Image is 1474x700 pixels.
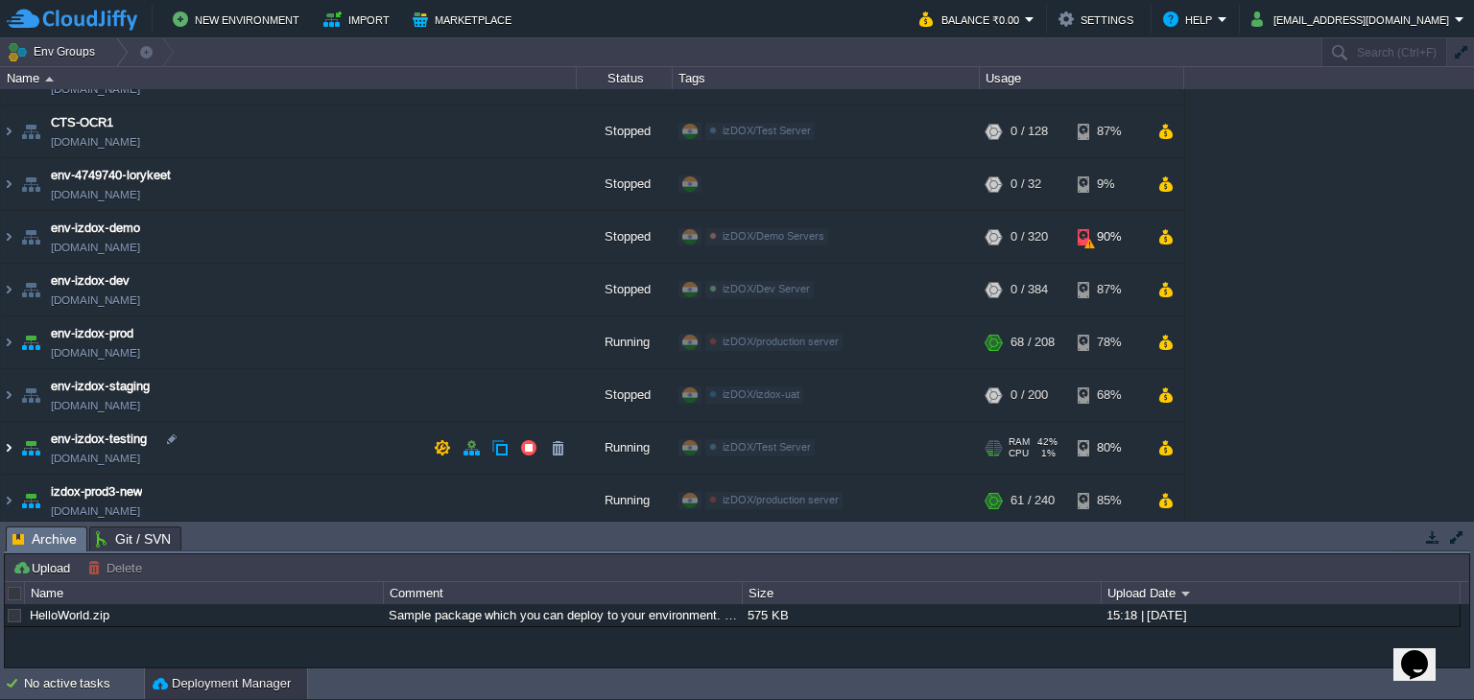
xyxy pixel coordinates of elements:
button: Upload [12,559,76,576]
a: env-izdox-demo [51,220,140,239]
div: Name [2,67,576,89]
button: Balance ₹0.00 [919,8,1025,31]
div: Stopped [577,159,673,211]
div: Upload Date [1103,582,1460,604]
div: 575 KB [743,604,1100,626]
img: AMDAwAAAACH5BAEAAAAALAAAAAABAAEAAAICRAEAOw== [1,476,16,527]
button: Import [323,8,395,31]
span: Archive [12,527,77,551]
span: [DOMAIN_NAME] [51,186,140,205]
div: 0 / 384 [1010,265,1048,316]
div: 9% [1078,159,1140,211]
img: AMDAwAAAACH5BAEAAAAALAAAAAABAAEAAAICRAEAOw== [17,106,44,158]
a: env-izdox-prod [51,325,133,344]
a: HelloWorld.zip [30,608,109,622]
img: AMDAwAAAACH5BAEAAAAALAAAAAABAAEAAAICRAEAOw== [1,317,16,369]
div: Running [577,476,673,527]
div: 15:18 | [DATE] [1102,604,1459,626]
span: izDOX/izdox-uat [723,389,799,401]
span: 1% [1036,449,1056,460]
div: 87% [1078,106,1140,158]
div: 85% [1078,476,1140,527]
div: Sample package which you can deploy to your environment. Feel free to delete and upload a package... [384,604,741,626]
button: Delete [87,559,148,576]
span: izDOX/Dev Server [723,284,810,295]
span: izDOX/production server [723,495,839,506]
div: Stopped [577,106,673,158]
a: izdox-prod3-new [51,483,142,502]
span: izDOX/Test Server [723,442,811,454]
span: [DOMAIN_NAME] [51,81,140,100]
div: Size [744,582,1101,604]
span: [DOMAIN_NAME] [51,292,140,311]
div: Tags [674,67,979,89]
a: env-izdox-staging [51,378,150,397]
div: Stopped [577,212,673,264]
div: 0 / 32 [1010,159,1041,211]
img: AMDAwAAAACH5BAEAAAAALAAAAAABAAEAAAICRAEAOw== [1,265,16,316]
a: CTS-OCR1 [51,114,113,133]
button: [EMAIL_ADDRESS][DOMAIN_NAME] [1251,8,1455,31]
a: env-izdox-dev [51,272,130,292]
span: 42% [1037,437,1058,449]
img: AMDAwAAAACH5BAEAAAAALAAAAAABAAEAAAICRAEAOw== [17,159,44,211]
div: 61 / 240 [1010,476,1055,527]
div: 0 / 200 [1010,370,1048,422]
div: Stopped [577,370,673,422]
img: AMDAwAAAACH5BAEAAAAALAAAAAABAAEAAAICRAEAOw== [17,370,44,422]
span: [DOMAIN_NAME] [51,502,140,522]
div: Running [577,423,673,475]
div: 80% [1078,423,1140,475]
img: AMDAwAAAACH5BAEAAAAALAAAAAABAAEAAAICRAEAOw== [1,106,16,158]
img: AMDAwAAAACH5BAEAAAAALAAAAAABAAEAAAICRAEAOw== [17,423,44,475]
button: Deployment Manager [153,674,291,693]
button: Help [1163,8,1218,31]
div: 0 / 320 [1010,212,1048,264]
span: RAM [1009,437,1030,449]
img: AMDAwAAAACH5BAEAAAAALAAAAAABAAEAAAICRAEAOw== [1,212,16,264]
img: AMDAwAAAACH5BAEAAAAALAAAAAABAAEAAAICRAEAOw== [45,77,54,82]
div: No active tasks [24,668,144,699]
a: env-4749740-lorykeet [51,167,171,186]
button: Env Groups [7,38,102,65]
iframe: chat widget [1393,623,1455,681]
button: Settings [1058,8,1139,31]
div: 0 / 128 [1010,106,1048,158]
a: env-izdox-testing [51,431,147,450]
div: Name [26,582,383,604]
img: AMDAwAAAACH5BAEAAAAALAAAAAABAAEAAAICRAEAOw== [17,317,44,369]
img: AMDAwAAAACH5BAEAAAAALAAAAAABAAEAAAICRAEAOw== [17,265,44,316]
img: AMDAwAAAACH5BAEAAAAALAAAAAABAAEAAAICRAEAOw== [1,423,16,475]
span: [DOMAIN_NAME] [51,397,140,416]
span: [DOMAIN_NAME] [51,239,140,258]
div: 68% [1078,370,1140,422]
div: 87% [1078,265,1140,316]
span: [DOMAIN_NAME] [51,344,140,363]
span: [DOMAIN_NAME] [51,450,140,469]
div: 78% [1078,317,1140,369]
span: izDOX/production server [723,337,839,348]
button: Marketplace [413,8,517,31]
span: CPU [1009,449,1029,460]
img: AMDAwAAAACH5BAEAAAAALAAAAAABAAEAAAICRAEAOw== [1,159,16,211]
span: [DOMAIN_NAME] [51,133,140,152]
span: izDOX/Test Server [723,126,811,137]
div: 68 / 208 [1010,317,1055,369]
div: 90% [1078,212,1140,264]
div: Comment [385,582,742,604]
img: AMDAwAAAACH5BAEAAAAALAAAAAABAAEAAAICRAEAOw== [17,212,44,264]
span: izDOX/Demo Servers [723,231,824,243]
img: AMDAwAAAACH5BAEAAAAALAAAAAABAAEAAAICRAEAOw== [17,476,44,527]
div: Stopped [577,265,673,316]
div: Status [578,67,672,89]
img: CloudJiffy [7,8,137,32]
button: New Environment [173,8,305,31]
